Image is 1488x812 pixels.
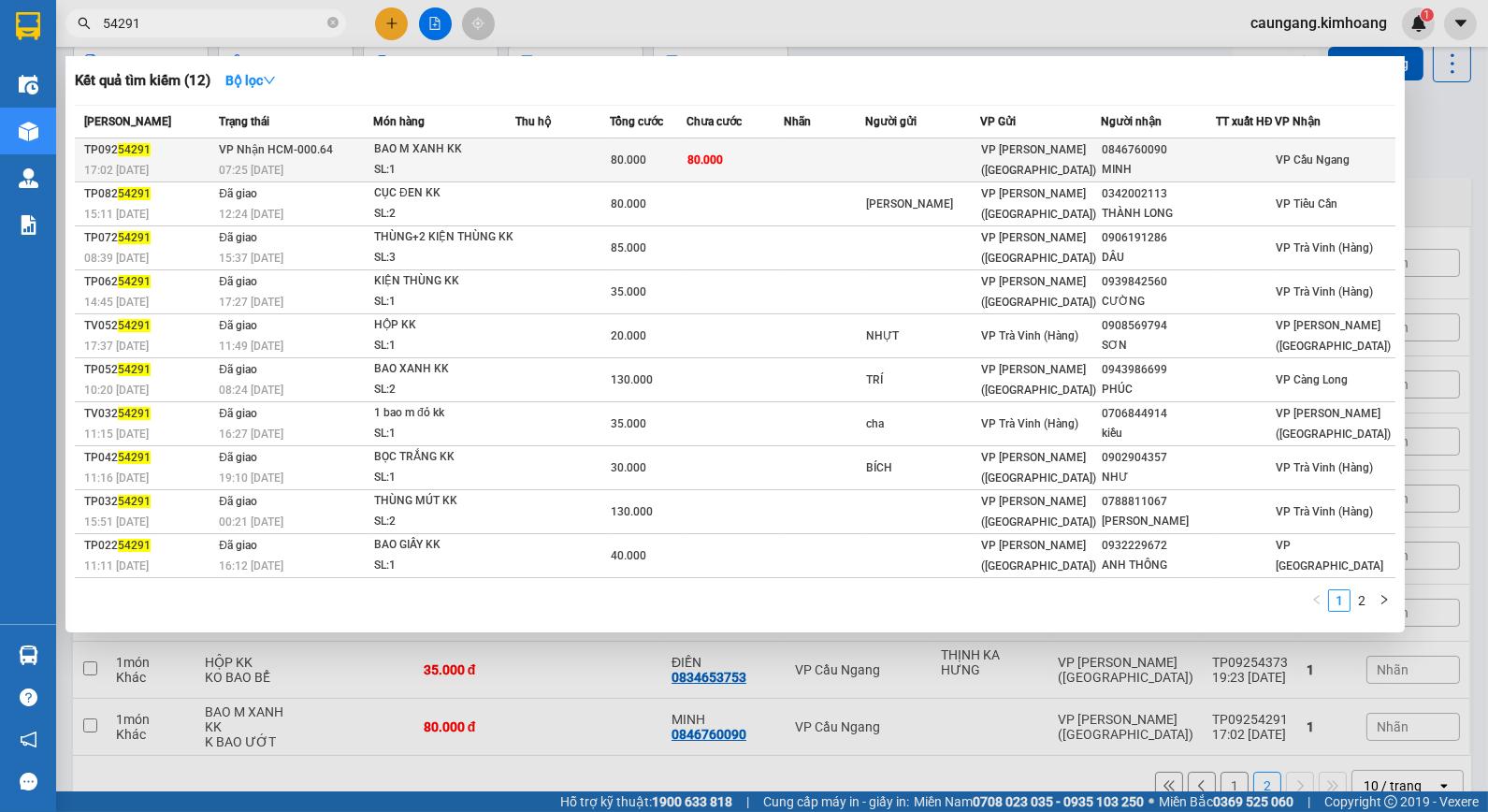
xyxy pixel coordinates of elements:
[611,329,646,342] span: 20.000
[1276,407,1391,441] span: VP [PERSON_NAME] ([GEOGRAPHIC_DATA])
[374,447,514,468] div: BỌC TRẮNG KK
[118,231,151,244] span: 54291
[981,539,1096,573] span: VP [PERSON_NAME] ([GEOGRAPHIC_DATA])
[981,329,1078,342] span: VP Trà Vinh (Hàng)
[1102,248,1215,268] div: DÂU
[1102,140,1215,160] div: 0846760090
[263,74,276,87] span: down
[219,143,333,156] span: VP Nhận HCM-000.64
[219,559,283,573] span: 16:12 [DATE]
[373,115,425,128] span: Món hàng
[84,404,213,424] div: TV032
[84,252,149,265] span: 08:39 [DATE]
[219,208,283,221] span: 12:24 [DATE]
[1379,594,1390,605] span: right
[1102,380,1215,399] div: PHÚC
[327,15,339,33] span: close-circle
[374,160,514,181] div: SL: 1
[1102,424,1215,443] div: kiều
[374,336,514,356] div: SL: 1
[1306,589,1328,612] li: Previous Page
[84,272,213,292] div: TP062
[1102,492,1215,512] div: 0788811067
[374,468,514,488] div: SL: 1
[219,451,257,464] span: Đã giao
[219,539,257,552] span: Đã giao
[84,428,149,441] span: 11:15 [DATE]
[84,448,213,468] div: TP042
[78,17,91,30] span: search
[219,187,257,200] span: Đã giao
[1102,184,1215,204] div: 0342002113
[7,36,273,54] p: GỬI:
[19,122,38,141] img: warehouse-icon
[103,13,324,34] input: Tìm tên, số ĐT hoặc mã đơn
[1276,241,1373,254] span: VP Trà Vinh (Hàng)
[374,535,514,556] div: BAO GIẤY KK
[981,495,1096,529] span: VP [PERSON_NAME] ([GEOGRAPHIC_DATA])
[980,115,1016,128] span: VP Gửi
[84,228,213,248] div: TP072
[7,101,134,119] span: 0363640022 -
[1102,512,1215,531] div: [PERSON_NAME]
[1329,590,1350,611] a: 1
[374,315,514,336] div: HỘP KK
[219,115,269,128] span: Trạng thái
[100,101,134,119] span: HIỆU
[84,471,149,485] span: 11:16 [DATE]
[374,556,514,576] div: SL: 1
[19,645,38,665] img: warehouse-icon
[143,36,174,54] span: HÀO
[1102,468,1215,487] div: NHƯ
[84,296,149,309] span: 14:45 [DATE]
[374,227,514,248] div: THÙNG+2 KIỆN THÙNG KK
[219,515,283,529] span: 00:21 [DATE]
[16,12,40,40] img: logo-vxr
[1102,536,1215,556] div: 0932229672
[1102,316,1215,336] div: 0908569794
[1276,319,1391,353] span: VP [PERSON_NAME] ([GEOGRAPHIC_DATA])
[1102,556,1215,575] div: ANH THÔNG
[374,204,514,225] div: SL: 2
[84,559,149,573] span: 11:11 [DATE]
[118,363,151,376] span: 54291
[374,424,514,444] div: SL: 1
[118,539,151,552] span: 54291
[219,495,257,508] span: Đã giao
[374,491,514,512] div: THÙNG MÚT KK
[1275,115,1321,128] span: VP Nhận
[374,359,514,380] div: BAO XANH KK
[374,380,514,400] div: SL: 2
[84,384,149,397] span: 10:20 [DATE]
[219,340,283,353] span: 11:49 [DATE]
[1373,589,1395,612] button: right
[219,407,257,420] span: Đã giao
[611,241,646,254] span: 85.000
[981,275,1096,309] span: VP [PERSON_NAME] ([GEOGRAPHIC_DATA])
[118,143,151,156] span: 54291
[866,326,979,346] div: NHỰT
[1102,360,1215,380] div: 0943986699
[611,549,646,562] span: 40.000
[784,115,811,128] span: Nhãn
[374,512,514,532] div: SL: 2
[1101,115,1162,128] span: Người nhận
[1351,589,1373,612] li: 2
[219,275,257,288] span: Đã giao
[75,71,210,91] h3: Kết quả tìm kiếm ( 12 )
[84,115,171,128] span: [PERSON_NAME]
[118,495,151,508] span: 54291
[84,140,213,160] div: TP092
[981,417,1078,430] span: VP Trà Vinh (Hàng)
[865,115,917,128] span: Người gửi
[219,164,283,177] span: 07:25 [DATE]
[374,183,514,204] div: CỤC ĐEN KK
[1102,404,1215,424] div: 0706844914
[686,115,742,128] span: Chưa cước
[374,292,514,312] div: SL: 1
[84,515,149,529] span: 15:51 [DATE]
[611,373,653,386] span: 130.000
[19,168,38,188] img: warehouse-icon
[219,384,283,397] span: 08:24 [DATE]
[1102,204,1215,224] div: THÀNH LONG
